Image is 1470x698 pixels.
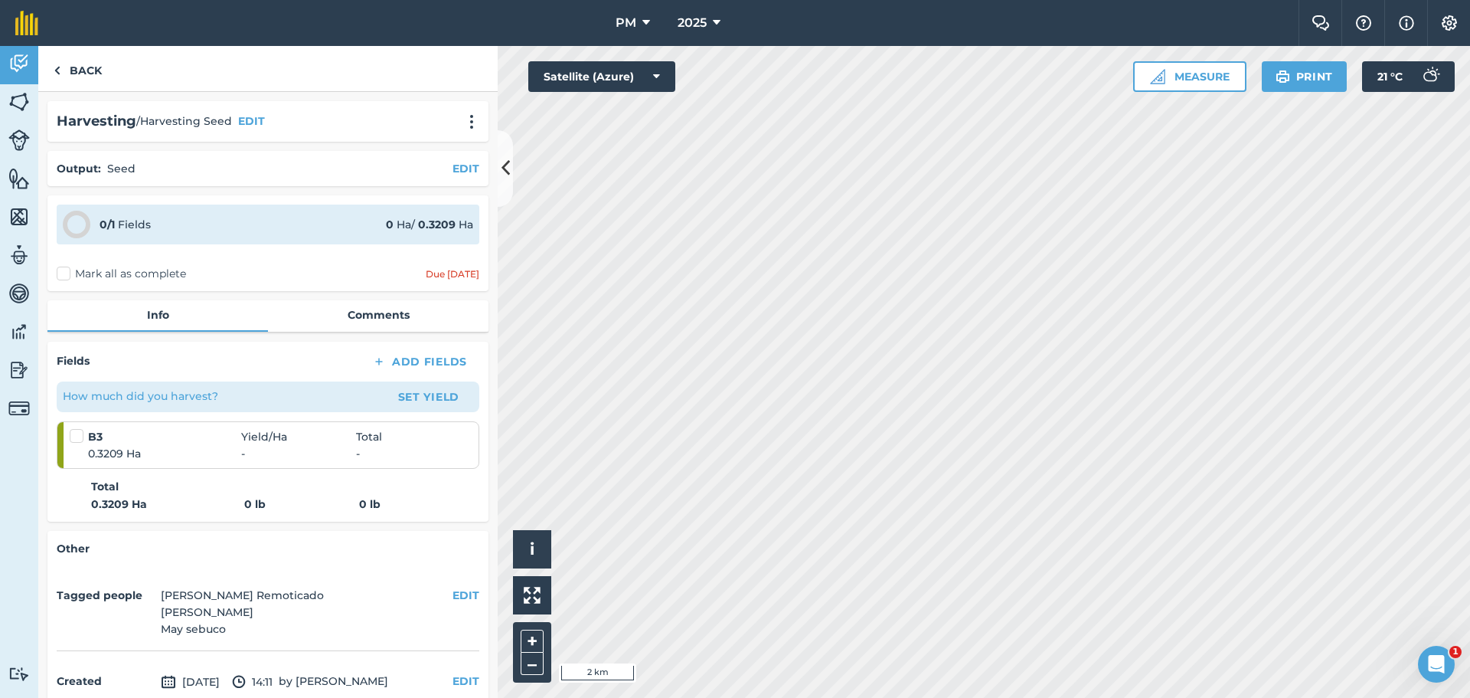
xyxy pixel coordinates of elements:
[88,445,241,462] span: 0.3209 Ha
[678,14,707,32] span: 2025
[1377,61,1403,92] span: 21 ° C
[8,398,30,419] img: svg+xml;base64,PD94bWwgdmVyc2lvbj0iMS4wIiBlbmNvZGluZz0idXRmLTgiPz4KPCEtLSBHZW5lcmF0b3I6IEFkb2JlIE...
[1354,15,1373,31] img: A question mark icon
[386,216,473,233] div: Ha / Ha
[91,496,244,513] strong: 0.3209 Ha
[161,587,324,604] li: [PERSON_NAME] Remoticado
[1449,646,1462,658] span: 1
[8,205,30,228] img: svg+xml;base64,PHN2ZyB4bWxucz0iaHR0cDovL3d3dy53My5vcmcvMjAwMC9zdmciIHdpZHRoPSI1NiIgaGVpZ2h0PSI2MC...
[15,11,38,35] img: fieldmargin Logo
[47,300,268,329] a: Info
[452,587,479,604] button: EDIT
[100,218,115,231] strong: 0 / 1
[57,266,186,282] label: Mark all as complete
[107,160,136,177] p: Seed
[384,385,473,409] button: Set Yield
[232,673,246,691] img: svg+xml;base64,PD94bWwgdmVyc2lvbj0iMS4wIiBlbmNvZGluZz0idXRmLTgiPz4KPCEtLSBHZW5lcmF0b3I6IEFkb2JlIE...
[524,587,541,604] img: Four arrows, one pointing top left, one top right, one bottom right and the last bottom left
[1440,15,1459,31] img: A cog icon
[8,667,30,681] img: svg+xml;base64,PD94bWwgdmVyc2lvbj0iMS4wIiBlbmNvZGluZz0idXRmLTgiPz4KPCEtLSBHZW5lcmF0b3I6IEFkb2JlIE...
[8,90,30,113] img: svg+xml;base64,PHN2ZyB4bWxucz0iaHR0cDovL3d3dy53My5vcmcvMjAwMC9zdmciIHdpZHRoPSI1NiIgaGVpZ2h0PSI2MC...
[57,160,101,177] h4: Output :
[38,46,117,91] a: Back
[161,621,324,637] li: May sebuco
[57,673,155,690] h4: Created
[1362,61,1455,92] button: 21 °C
[57,587,155,604] h4: Tagged people
[57,540,479,557] h4: Other
[8,359,30,382] img: svg+xml;base64,PD94bWwgdmVyc2lvbj0iMS4wIiBlbmNvZGluZz0idXRmLTgiPz4KPCEtLSBHZW5lcmF0b3I6IEFkb2JlIE...
[241,428,356,445] span: Yield / Ha
[100,216,151,233] div: Fields
[8,244,30,267] img: svg+xml;base64,PD94bWwgdmVyc2lvbj0iMS4wIiBlbmNvZGluZz0idXRmLTgiPz4KPCEtLSBHZW5lcmF0b3I6IEFkb2JlIE...
[244,496,359,513] strong: 0 lb
[1150,69,1165,84] img: Ruler icon
[136,113,232,129] span: / Harvesting Seed
[8,282,30,305] img: svg+xml;base64,PD94bWwgdmVyc2lvbj0iMS4wIiBlbmNvZGluZz0idXRmLTgiPz4KPCEtLSBHZW5lcmF0b3I6IEFkb2JlIE...
[241,445,356,462] span: -
[528,61,675,92] button: Satellite (Azure)
[161,604,324,621] li: [PERSON_NAME]
[54,61,60,80] img: svg+xml;base64,PHN2ZyB4bWxucz0iaHR0cDovL3d3dy53My5vcmcvMjAwMC9zdmciIHdpZHRoPSI5IiBoZWlnaHQ9IjI0Ii...
[1415,61,1445,92] img: svg+xml;base64,PD94bWwgdmVyc2lvbj0iMS4wIiBlbmNvZGluZz0idXRmLTgiPz4KPCEtLSBHZW5lcmF0b3I6IEFkb2JlIE...
[1312,15,1330,31] img: Two speech bubbles overlapping with the left bubble in the forefront
[452,673,479,690] button: EDIT
[1276,67,1290,86] img: svg+xml;base64,PHN2ZyB4bWxucz0iaHR0cDovL3d3dy53My5vcmcvMjAwMC9zdmciIHdpZHRoPSIxOSIgaGVpZ2h0PSIyNC...
[57,352,90,369] h4: Fields
[426,268,479,280] div: Due [DATE]
[268,300,488,329] a: Comments
[356,445,360,462] span: -
[521,630,544,653] button: +
[63,388,218,405] p: How much did you harvest?
[57,110,136,133] h2: Harvesting
[232,673,273,691] span: 14:11
[530,539,534,559] span: i
[1418,646,1455,683] iframe: Intercom live chat
[1133,61,1246,92] button: Measure
[8,167,30,190] img: svg+xml;base64,PHN2ZyB4bWxucz0iaHR0cDovL3d3dy53My5vcmcvMjAwMC9zdmciIHdpZHRoPSI1NiIgaGVpZ2h0PSI2MC...
[616,14,636,32] span: PM
[161,673,220,691] span: [DATE]
[418,218,456,231] strong: 0.3209
[513,530,551,569] button: i
[462,114,481,129] img: svg+xml;base64,PHN2ZyB4bWxucz0iaHR0cDovL3d3dy53My5vcmcvMjAwMC9zdmciIHdpZHRoPSIyMCIgaGVpZ2h0PSIyNC...
[521,653,544,675] button: –
[8,129,30,151] img: svg+xml;base64,PD94bWwgdmVyc2lvbj0iMS4wIiBlbmNvZGluZz0idXRmLTgiPz4KPCEtLSBHZW5lcmF0b3I6IEFkb2JlIE...
[8,320,30,343] img: svg+xml;base64,PD94bWwgdmVyc2lvbj0iMS4wIiBlbmNvZGluZz0idXRmLTgiPz4KPCEtLSBHZW5lcmF0b3I6IEFkb2JlIE...
[386,218,394,231] strong: 0
[8,52,30,75] img: svg+xml;base64,PD94bWwgdmVyc2lvbj0iMS4wIiBlbmNvZGluZz0idXRmLTgiPz4KPCEtLSBHZW5lcmF0b3I6IEFkb2JlIE...
[356,428,382,445] span: Total
[161,673,176,691] img: svg+xml;base64,PD94bWwgdmVyc2lvbj0iMS4wIiBlbmNvZGluZz0idXRmLTgiPz4KPCEtLSBHZW5lcmF0b3I6IEFkb2JlIE...
[1262,61,1347,92] button: Print
[1399,14,1414,32] img: svg+xml;base64,PHN2ZyB4bWxucz0iaHR0cDovL3d3dy53My5vcmcvMjAwMC9zdmciIHdpZHRoPSIxNyIgaGVpZ2h0PSIxNy...
[88,428,241,445] strong: B3
[91,478,119,495] strong: Total
[359,497,381,511] strong: 0 lb
[238,113,265,129] button: EDIT
[360,351,479,372] button: Add Fields
[452,160,479,177] button: EDIT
